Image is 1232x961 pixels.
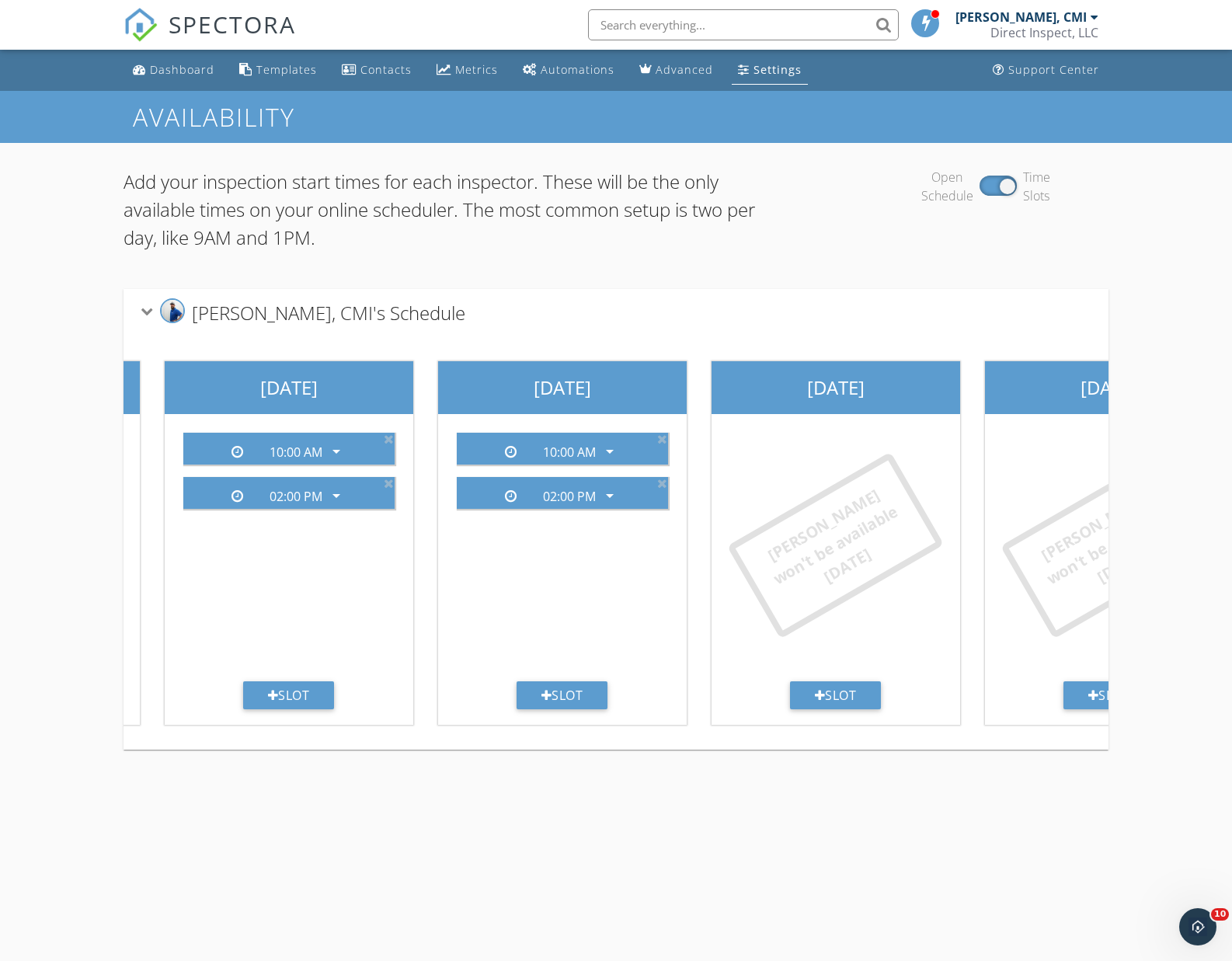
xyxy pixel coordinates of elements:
a: Contacts [336,56,418,85]
div: [PERSON_NAME] won't be available [DATE] [753,477,919,614]
div: Automations [541,62,614,77]
div: Direct Inspect, LLC [990,25,1098,40]
div: Slot [517,681,608,709]
input: Search everything... [588,9,899,40]
div: [PERSON_NAME], CMI [955,9,1087,25]
i: arrow_drop_down [327,486,346,505]
div: Slot [243,681,335,709]
div: 02:00 PM [543,489,596,503]
div: Templates [256,62,317,77]
div: Advanced [656,62,713,77]
h1: Availability [133,103,1098,131]
a: Metrics [430,56,504,85]
div: 10:00 AM [270,445,322,459]
a: Automations (Basic) [517,56,621,85]
div: Time Slots [1023,168,1050,205]
div: Open Schedule [921,168,973,205]
p: Add your inspection start times for each inspector. These will be the only available times on you... [124,168,781,252]
div: [DATE] [165,361,413,414]
a: Templates [233,56,323,85]
a: Support Center [987,56,1105,85]
div: Dashboard [150,62,214,77]
div: Slot [790,681,882,709]
iframe: Intercom live chat [1179,908,1216,945]
a: Dashboard [127,56,221,85]
span: 10 [1211,908,1229,921]
i: arrow_drop_down [600,442,619,461]
div: Contacts [360,62,412,77]
i: arrow_drop_down [600,486,619,505]
div: Metrics [455,62,498,77]
div: [DATE] [438,361,687,414]
div: Settings [753,62,802,77]
span: SPECTORA [169,8,296,40]
div: [DATE] [712,361,960,414]
span: [PERSON_NAME], CMI's Schedule [192,300,465,326]
img: dsc05543.jpg [160,298,185,323]
a: SPECTORA [124,21,296,54]
i: arrow_drop_down [327,442,346,461]
div: Support Center [1008,62,1099,77]
a: Advanced [633,56,719,85]
div: 10:00 AM [543,445,596,459]
div: 02:00 PM [270,489,322,503]
img: The Best Home Inspection Software - Spectora [124,8,158,42]
div: Slot [1063,681,1155,709]
a: Settings [732,56,808,85]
